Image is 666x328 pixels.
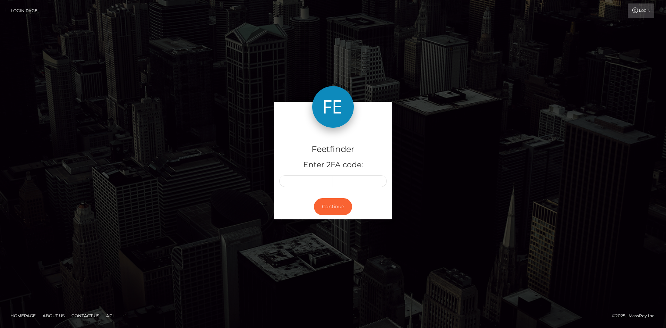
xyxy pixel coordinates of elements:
[628,3,654,18] a: Login
[279,143,387,155] h4: Feetfinder
[314,198,352,215] button: Continue
[8,310,39,321] a: Homepage
[103,310,117,321] a: API
[11,3,37,18] a: Login Page
[69,310,102,321] a: Contact Us
[40,310,67,321] a: About Us
[312,86,354,128] img: Feetfinder
[612,312,661,320] div: © 2025 , MassPay Inc.
[279,160,387,170] h5: Enter 2FA code:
